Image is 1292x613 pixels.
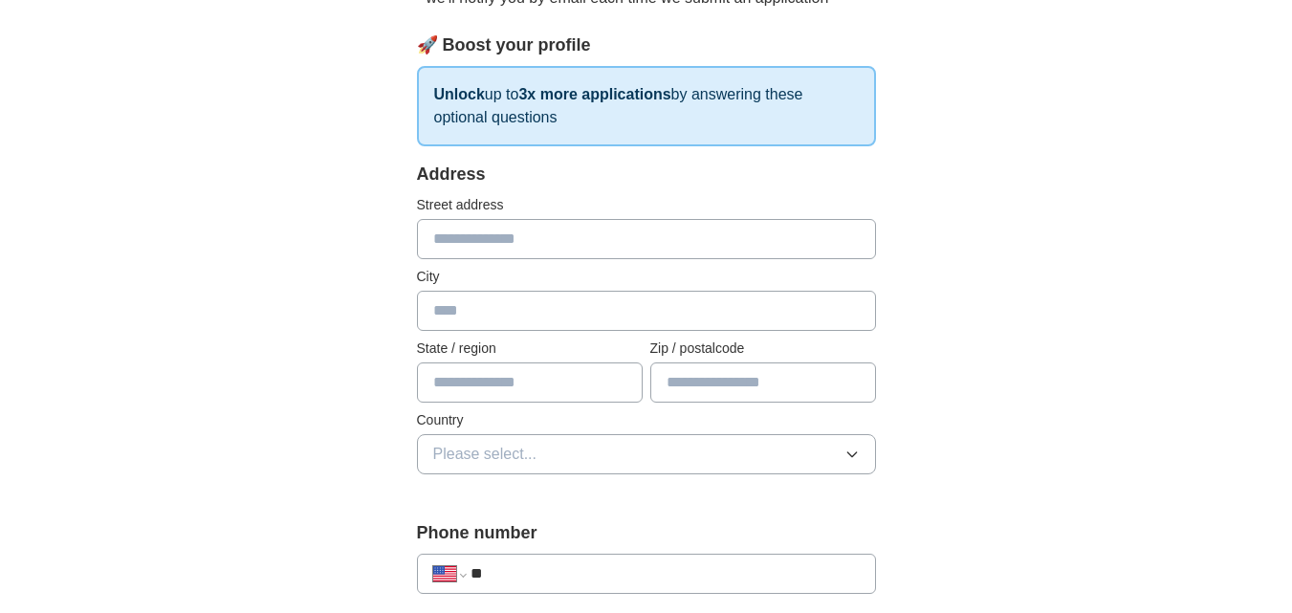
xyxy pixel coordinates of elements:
[417,267,876,287] label: City
[417,434,876,474] button: Please select...
[417,410,876,430] label: Country
[417,33,876,58] div: 🚀 Boost your profile
[434,86,485,102] strong: Unlock
[417,195,876,215] label: Street address
[650,339,876,359] label: Zip / postalcode
[417,520,876,546] label: Phone number
[417,66,876,146] p: up to by answering these optional questions
[417,162,876,187] div: Address
[417,339,643,359] label: State / region
[433,443,537,466] span: Please select...
[518,86,670,102] strong: 3x more applications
